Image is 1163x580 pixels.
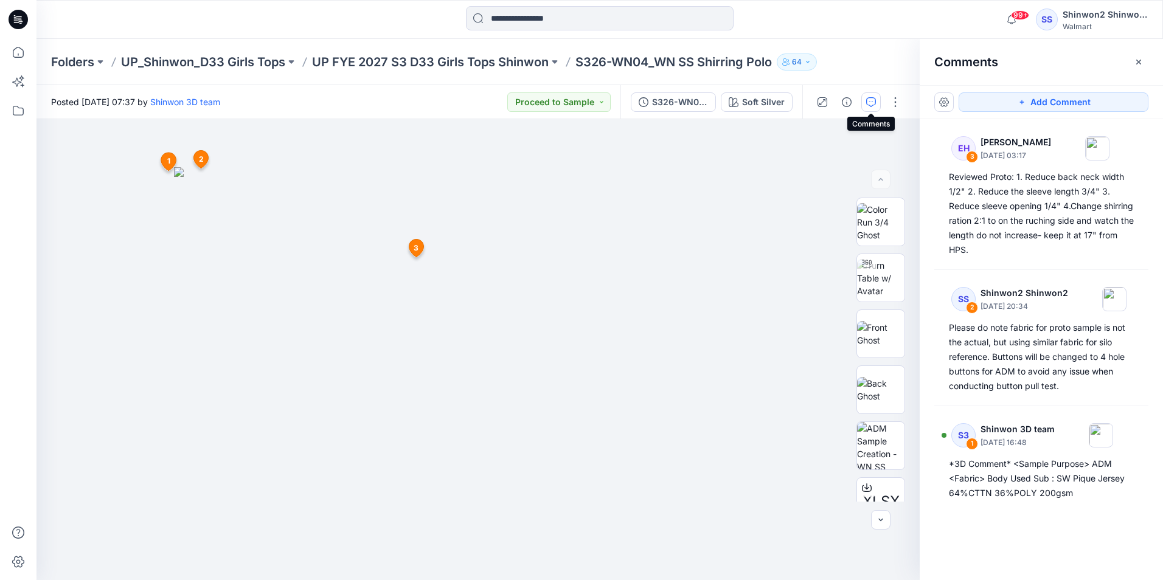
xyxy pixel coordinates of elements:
[121,54,285,71] a: UP_Shinwon_D33 Girls Tops
[51,54,94,71] a: Folders
[966,151,978,163] div: 3
[857,377,904,402] img: Back Ghost
[51,95,220,108] span: Posted [DATE] 07:37 by
[951,287,976,311] div: SS
[857,321,904,347] img: Front Ghost
[981,135,1051,150] p: [PERSON_NAME]
[951,136,976,161] div: EH
[312,54,549,71] a: UP FYE 2027 S3 D33 Girls Tops Shinwon
[777,54,817,71] button: 64
[742,95,785,109] div: Soft Silver
[981,286,1068,300] p: Shinwon2 Shinwon2
[1063,7,1148,22] div: Shinwon2 Shinwon2
[949,170,1134,257] div: Reviewed Proto: 1. Reduce back neck width 1/2" 2. Reduce the sleeve length 3/4" 3. Reduce sleeve ...
[575,54,772,71] p: S326-WN04_WN SS Shirring Polo
[1063,22,1148,31] div: Walmart
[949,457,1134,500] div: *3D Comment* <Sample Purpose> ADM <Fabric> Body Used Sub : SW Pique Jersey 64%CTTN 36%POLY 200gsm
[981,300,1068,312] p: [DATE] 20:34
[150,97,220,107] a: Shinwon 3D team
[966,438,978,450] div: 1
[174,167,782,580] img: eyJhbGciOiJIUzI1NiIsImtpZCI6IjAiLCJzbHQiOiJzZXMiLCJ0eXAiOiJKV1QifQ.eyJkYXRhIjp7InR5cGUiOiJzdG9yYW...
[631,92,716,112] button: S326-WN04_WN SS Shirring Polo
[837,92,856,112] button: Details
[1036,9,1058,30] div: SS
[857,259,904,297] img: Turn Table w/ Avatar
[1011,10,1029,20] span: 99+
[951,423,976,447] div: S3
[981,422,1055,437] p: Shinwon 3D team
[857,422,904,469] img: ADM Sample Creation - WN SS SHIRRING POLO 0916
[863,491,900,513] span: XLSX
[857,203,904,241] img: Color Run 3/4 Ghost
[792,55,802,69] p: 64
[652,95,708,109] div: S326-WN04_WN SS Shirring Polo
[934,55,998,69] h2: Comments
[981,437,1055,449] p: [DATE] 16:48
[981,150,1051,162] p: [DATE] 03:17
[959,92,1148,112] button: Add Comment
[721,92,793,112] button: Soft Silver
[966,302,978,314] div: 2
[949,320,1134,393] div: Please do note fabric for proto sample is not the actual, but using similar fabric for silo refer...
